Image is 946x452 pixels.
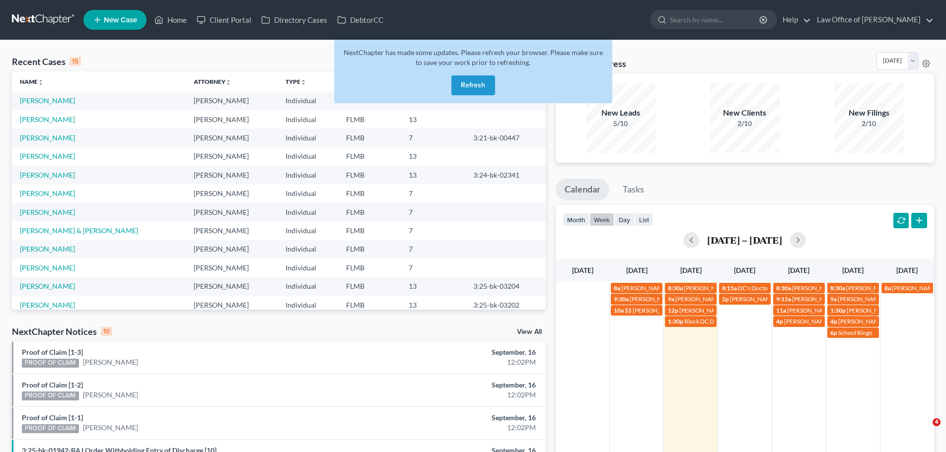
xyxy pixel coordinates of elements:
[933,418,941,426] span: 4
[912,418,936,442] iframe: Intercom live chat
[788,266,809,274] span: [DATE]
[792,295,892,303] span: [PERSON_NAME] [PHONE_NUMBER]
[670,10,761,29] input: Search by name...
[101,327,112,336] div: 10
[278,129,338,147] td: Individual
[20,78,44,85] a: Nameunfold_more
[707,235,782,245] h2: [DATE] – [DATE]
[338,277,401,296] td: FLMB
[338,296,401,314] td: FLMB
[338,184,401,202] td: FLMB
[149,11,192,29] a: Home
[679,307,780,314] span: [PERSON_NAME] [PHONE_NUMBER]
[892,284,939,292] span: [PERSON_NAME]
[834,119,904,129] div: 2/10
[338,110,401,129] td: FLMB
[830,318,837,325] span: 4p
[830,284,845,292] span: 8:30a
[401,296,465,314] td: 13
[278,296,338,314] td: Individual
[684,284,784,292] span: [PERSON_NAME] [PHONE_NUMBER]
[830,329,837,336] span: 6p
[22,424,79,433] div: PROOF OF CLAIM
[465,296,546,314] td: 3:25-bk-03202
[338,147,401,166] td: FLMB
[20,115,75,124] a: [PERSON_NAME]
[896,266,918,274] span: [DATE]
[838,318,944,325] span: [PERSON_NAME] and [PERSON_NAME]
[517,328,542,335] a: View All
[344,48,603,66] span: NextChapter has made some updates. Please refresh your browser. Please make sure to save your wor...
[838,295,938,303] span: [PERSON_NAME] [PHONE_NUMBER]
[20,301,75,309] a: [PERSON_NAME]
[556,179,609,200] a: Calendar
[668,307,678,314] span: 12p
[787,307,834,314] span: [PERSON_NAME]
[104,16,137,24] span: New Case
[710,107,780,119] div: New Clients
[225,79,231,85] i: unfold_more
[834,107,904,119] div: New Filings
[278,110,338,129] td: Individual
[812,11,934,29] a: Law Office of [PERSON_NAME]
[186,277,278,296] td: [PERSON_NAME]
[12,325,112,337] div: NextChapter Notices
[83,423,138,433] a: [PERSON_NAME]
[278,240,338,258] td: Individual
[22,348,83,356] a: Proof of Claim [1-3]
[680,266,702,274] span: [DATE]
[186,166,278,184] td: [PERSON_NAME]
[20,96,75,105] a: [PERSON_NAME]
[371,390,536,400] div: 12:02PM
[278,184,338,202] td: Individual
[278,221,338,240] td: Individual
[401,277,465,296] td: 13
[630,295,676,303] span: [PERSON_NAME]
[20,208,75,216] a: [PERSON_NAME]
[710,119,780,129] div: 2/10
[401,221,465,240] td: 7
[401,258,465,277] td: 7
[675,295,776,303] span: [PERSON_NAME] [PHONE_NUMBER]
[300,79,306,85] i: unfold_more
[20,263,75,272] a: [PERSON_NAME]
[838,329,873,336] span: School Bingo
[186,184,278,202] td: [PERSON_NAME]
[22,413,83,422] a: Proof of Claim [1-1]
[465,277,546,296] td: 3:25-bk-03204
[776,284,791,292] span: 8:30a
[776,295,791,303] span: 9:15a
[186,221,278,240] td: [PERSON_NAME]
[668,284,683,292] span: 8:30a
[22,381,83,389] a: Proof of Claim [1-2]
[192,11,256,29] a: Client Portal
[371,347,536,357] div: September, 16
[338,258,401,277] td: FLMB
[465,166,546,184] td: 3:24-bk-02341
[614,307,624,314] span: 10a
[194,78,231,85] a: Attorneyunfold_more
[278,166,338,184] td: Individual
[778,11,811,29] a: Help
[784,318,884,325] span: [PERSON_NAME] [PHONE_NUMBER]
[738,284,832,292] span: DC's Doctors Appt - Annual Physical
[22,391,79,400] div: PROOF OF CLAIM
[83,390,138,400] a: [PERSON_NAME]
[792,284,892,292] span: [PERSON_NAME] [PHONE_NUMBER]
[589,213,614,226] button: week
[278,203,338,221] td: Individual
[20,189,75,197] a: [PERSON_NAME]
[70,57,81,66] div: 15
[338,240,401,258] td: FLMB
[278,277,338,296] td: Individual
[186,203,278,221] td: [PERSON_NAME]
[668,318,683,325] span: 1:30p
[20,152,75,160] a: [PERSON_NAME]
[83,357,138,367] a: [PERSON_NAME]
[256,11,332,29] a: Directory Cases
[278,147,338,166] td: Individual
[401,203,465,221] td: 7
[12,56,81,67] div: Recent Cases
[278,258,338,277] td: Individual
[20,282,75,290] a: [PERSON_NAME]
